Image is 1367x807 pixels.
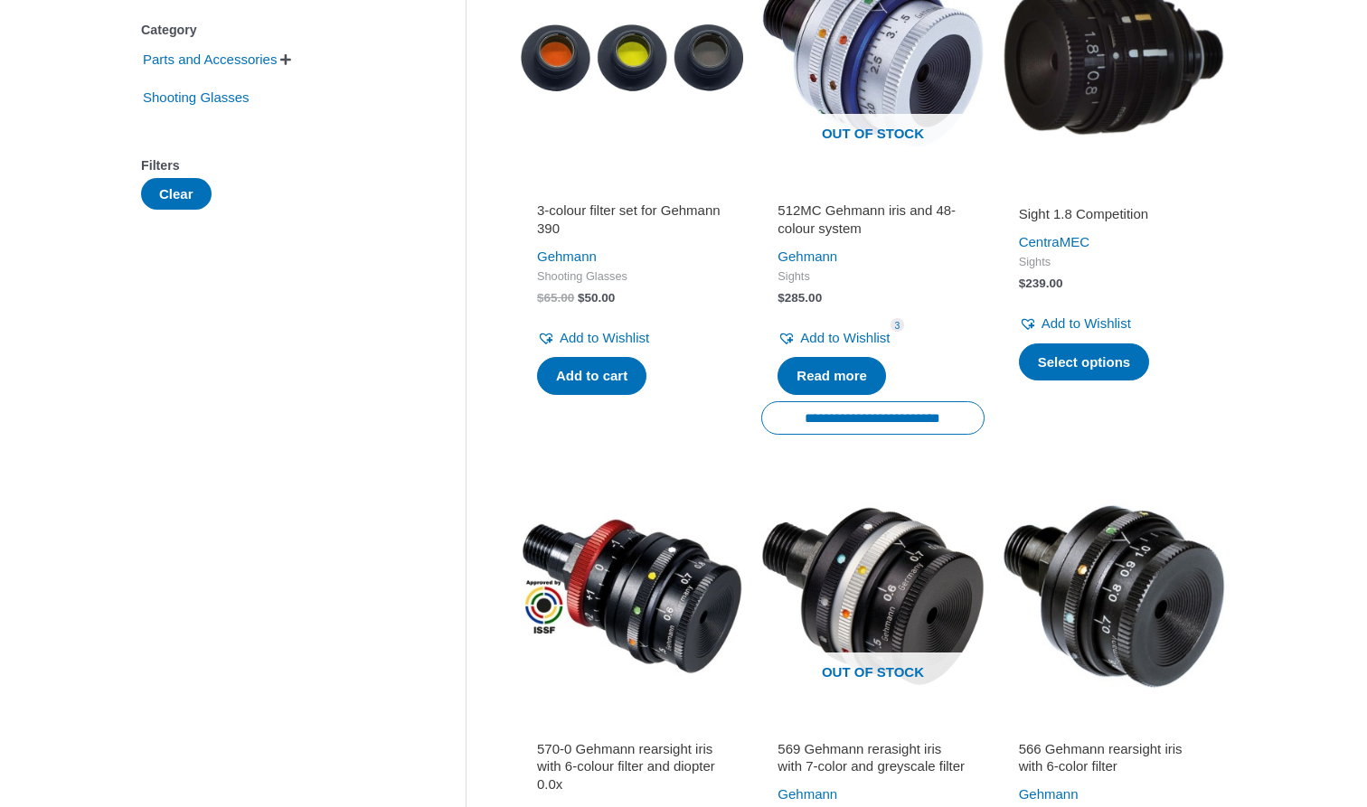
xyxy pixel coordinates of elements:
h2: 566 Gehmann rearsight iris with 6-color filter [1019,740,1209,775]
span: Add to Wishlist [560,330,649,345]
bdi: 50.00 [578,291,615,305]
span: Shooting Glasses [537,269,727,285]
a: Gehmann [1019,786,1079,802]
a: 570-0 Gehmann rearsight iris with 6-colour filter and diopter 0.0x [537,740,727,800]
bdi: 239.00 [1019,277,1063,290]
iframe: Customer reviews powered by Trustpilot [537,718,727,740]
h2: 512MC Gehmann iris and 48-colour system [778,202,967,237]
bdi: 285.00 [778,291,822,305]
h2: 570-0 Gehmann rearsight iris with 6-colour filter and diopter 0.0x [537,740,727,793]
bdi: 65.00 [537,291,574,305]
span: Add to Wishlist [800,330,890,345]
iframe: Customer reviews powered by Trustpilot [778,718,967,740]
span: $ [578,291,585,305]
a: Parts and Accessories [141,51,278,66]
iframe: Customer reviews powered by Trustpilot [778,180,967,202]
span: $ [1019,277,1026,290]
div: Category [141,17,411,43]
a: Out of stock [761,485,984,708]
a: Add to Wishlist [1019,311,1131,336]
span:  [280,53,291,66]
img: 569 Gehmann rerasight iris with 7-color and greyscale filter [761,485,984,708]
a: Add to cart: “3-colour filter set for Gehmann 390” [537,357,646,395]
span: Out of stock [775,652,970,694]
div: Filters [141,153,411,179]
iframe: Customer reviews powered by Trustpilot [537,180,727,202]
button: Clear [141,178,212,210]
iframe: Customer reviews powered by Trustpilot [1019,718,1209,740]
a: Read more about “512MC Gehmann iris and 48-colour system” [778,357,886,395]
a: Sight 1.8 Competition [1019,205,1209,230]
img: 570-0 Gehmann rearsight iris [521,485,743,708]
span: $ [778,291,785,305]
a: Select options for “Sight 1.8 Competition” [1019,343,1150,381]
span: $ [537,291,544,305]
a: Gehmann [778,786,837,802]
a: 566 Gehmann rearsight iris with 6-color filter [1019,740,1209,783]
span: Sights [778,269,967,285]
a: Gehmann [778,249,837,264]
a: 512MC Gehmann iris and 48-colour system [778,202,967,244]
a: MEC [1060,234,1089,249]
a: Add to Wishlist [537,325,649,351]
span: Out of stock [775,114,970,155]
h2: Sight 1.8 Competition [1019,205,1209,223]
span: Shooting Glasses [141,82,251,113]
a: Shooting Glasses [141,89,251,104]
span: Add to Wishlist [1042,315,1131,331]
h2: 569 Gehmann rerasight iris with 7-color and greyscale filter [778,740,967,775]
span: 3 [891,318,905,332]
span: Parts and Accessories [141,44,278,75]
iframe: Customer reviews powered by Trustpilot [1019,180,1209,202]
img: 566 Gehmann rearsight iris with 6-color filter [1003,485,1225,708]
span: Sights [1019,255,1209,270]
h2: 3-colour filter set for Gehmann 390 [537,202,727,237]
a: Gehmann [537,249,597,264]
a: 3-colour filter set for Gehmann 390 [537,202,727,244]
a: Add to Wishlist [778,325,890,351]
a: 569 Gehmann rerasight iris with 7-color and greyscale filter [778,740,967,783]
a: Centra [1019,234,1060,249]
